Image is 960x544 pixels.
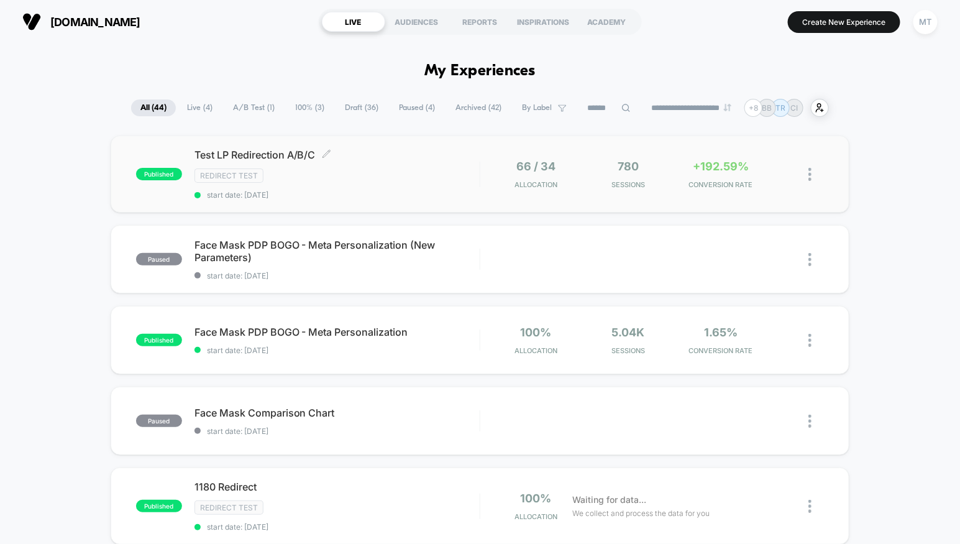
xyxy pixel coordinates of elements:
span: paused [136,253,182,265]
button: Create New Experience [788,11,900,33]
span: start date: [DATE] [194,346,480,355]
span: 100% ( 3 ) [286,99,334,116]
span: Allocation [514,180,557,189]
p: TR [776,103,786,113]
span: 66 / 34 [516,160,555,173]
span: Sessions [585,346,672,355]
span: start date: [DATE] [194,426,480,436]
span: Draft ( 36 ) [336,99,388,116]
div: INSPIRATIONS [512,12,575,32]
span: Redirect Test [194,500,263,515]
span: Face Mask PDP BOGO - Meta Personalization (New Parameters) [194,239,480,264]
span: Allocation [514,346,557,355]
span: Live ( 4 ) [178,99,222,116]
span: published [136,334,182,346]
span: 100% [520,492,551,505]
img: Visually logo [22,12,41,31]
span: Face Mask Comparison Chart [194,407,480,419]
div: + 8 [744,99,762,117]
div: AUDIENCES [385,12,449,32]
span: Sessions [585,180,672,189]
span: start date: [DATE] [194,271,480,280]
h1: My Experiences [424,62,536,80]
div: REPORTS [449,12,512,32]
div: ACADEMY [575,12,639,32]
button: [DOMAIN_NAME] [19,12,144,32]
img: close [808,415,811,428]
img: close [808,253,811,266]
span: published [136,168,182,180]
img: end [724,104,731,111]
span: By Label [522,103,552,113]
span: We collect and process the data for you [573,507,710,519]
button: MT [910,9,941,35]
span: Redirect Test [194,168,263,183]
span: Paused ( 4 ) [390,99,444,116]
span: Archived ( 42 ) [446,99,511,116]
span: start date: [DATE] [194,190,480,200]
span: 780 [618,160,639,173]
span: published [136,500,182,512]
span: 5.04k [612,326,645,339]
span: 1180 Redirect [194,481,480,493]
p: BB [762,103,772,113]
div: MT [913,10,938,34]
span: CONVERSION RATE [678,180,764,189]
span: All ( 44 ) [131,99,176,116]
span: 1.65% [704,326,738,339]
img: close [808,500,811,513]
span: start date: [DATE] [194,522,480,532]
img: close [808,334,811,347]
span: Face Mask PDP BOGO - Meta Personalization [194,326,480,338]
span: 100% [521,326,552,339]
img: close [808,168,811,181]
span: A/B Test ( 1 ) [224,99,284,116]
span: paused [136,415,182,427]
p: CI [791,103,798,113]
span: Waiting for data... [573,493,647,507]
span: [DOMAIN_NAME] [50,16,140,29]
div: LIVE [322,12,385,32]
span: +192.59% [693,160,749,173]
span: Test LP Redirection A/B/C [194,149,480,161]
span: Allocation [514,512,557,521]
span: CONVERSION RATE [678,346,764,355]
